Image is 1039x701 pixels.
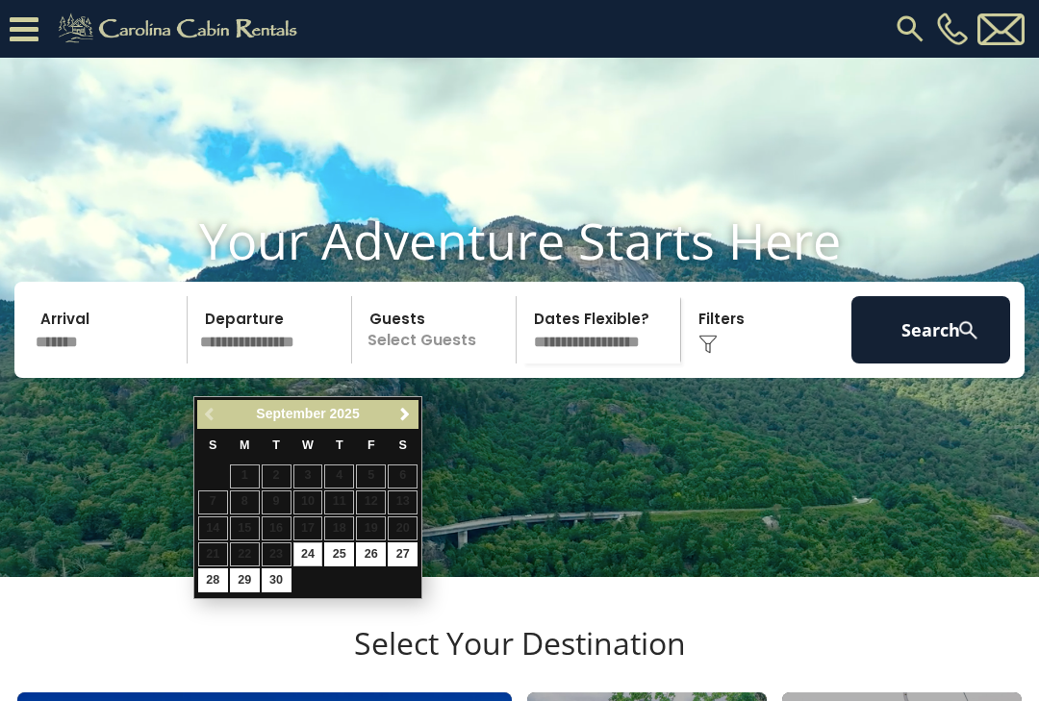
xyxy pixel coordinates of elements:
[399,438,407,452] span: Saturday
[14,211,1025,270] h1: Your Adventure Starts Here
[14,625,1025,692] h3: Select Your Destination
[198,568,228,592] a: 28
[293,542,323,566] a: 24
[698,335,718,354] img: filter--v1.png
[230,568,260,592] a: 29
[893,12,927,46] img: search-regular.svg
[209,438,216,452] span: Sunday
[240,438,250,452] span: Monday
[256,406,325,421] span: September
[356,542,386,566] a: 26
[272,438,280,452] span: Tuesday
[358,296,516,363] p: Select Guests
[397,407,413,422] span: Next
[388,542,418,566] a: 27
[393,403,417,427] a: Next
[932,13,973,45] a: [PHONE_NUMBER]
[851,296,1010,363] button: Search
[324,542,354,566] a: 25
[956,318,980,342] img: search-regular-white.png
[262,568,291,592] a: 30
[336,438,343,452] span: Thursday
[367,438,375,452] span: Friday
[330,406,360,421] span: 2025
[48,10,314,48] img: Khaki-logo.png
[302,438,314,452] span: Wednesday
